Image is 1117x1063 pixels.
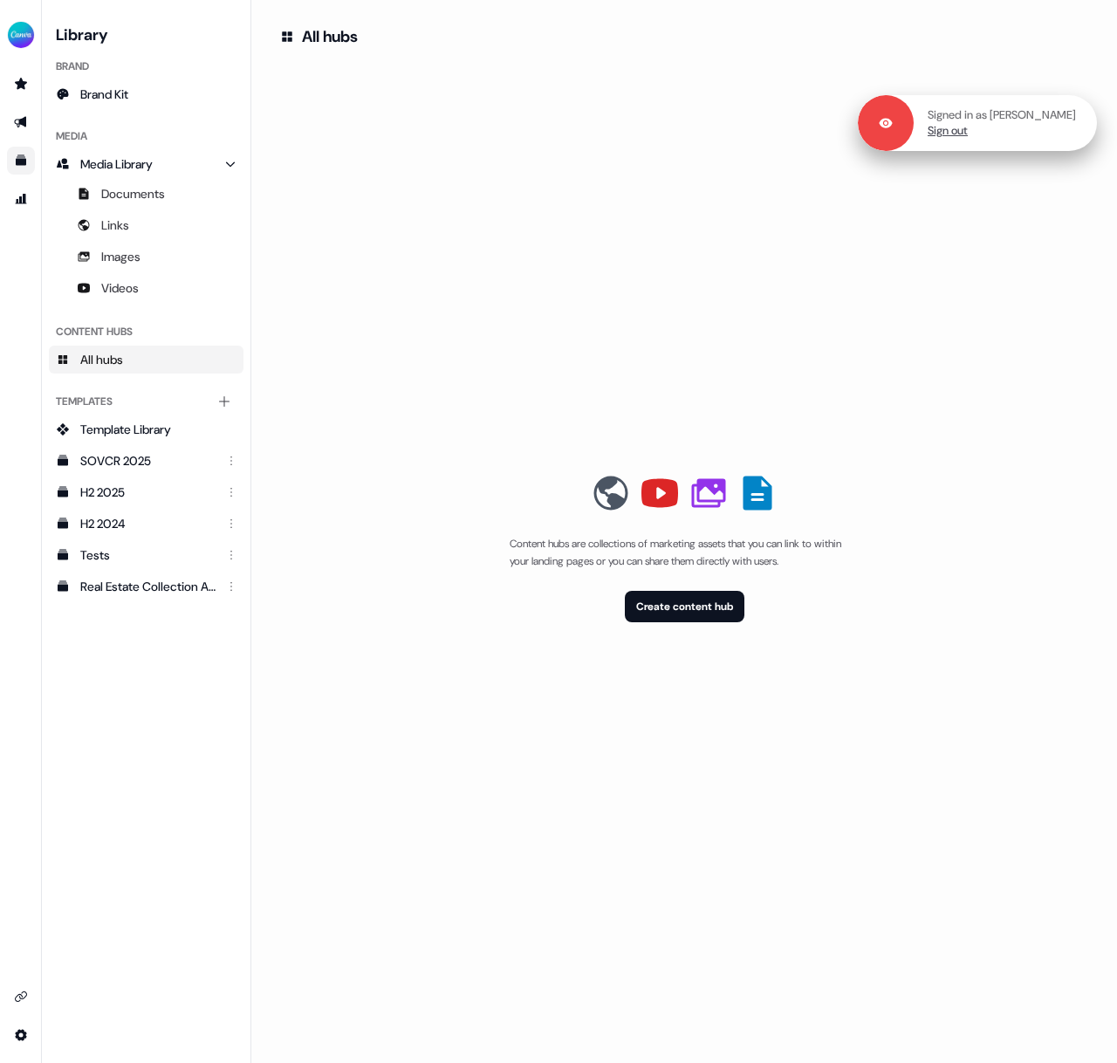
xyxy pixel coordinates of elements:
h3: Library [49,21,243,45]
a: Template Library [49,415,243,443]
a: Tests [49,541,243,569]
a: Go to integrations [7,1021,35,1049]
a: Go to outbound experience [7,108,35,136]
span: Videos [101,279,139,297]
div: Tests [80,546,216,564]
div: Templates [49,387,243,415]
a: Go to templates [7,147,35,175]
span: Template Library [80,421,171,438]
a: Links [49,211,243,239]
div: Media [49,122,243,150]
a: Go to integrations [7,983,35,1011]
span: All hubs [80,351,123,368]
a: All hubs [49,346,243,374]
p: Signed in as [PERSON_NAME] [928,107,1076,123]
a: SOVCR 2025 [49,447,243,475]
a: Documents [49,180,243,208]
p: Content hubs are collections of marketing assets that you can link to within your landing pages o... [510,535,859,570]
div: Content Hubs [49,318,243,346]
a: Images [49,243,243,271]
span: Links [101,216,129,234]
a: H2 2025 [49,478,243,506]
a: Media Library [49,150,243,178]
a: Go to attribution [7,185,35,213]
a: H2 2024 [49,510,243,538]
div: Real Estate Collection ABM 1:1 [80,578,216,595]
span: Brand Kit [80,86,128,103]
div: H2 2025 [80,483,216,501]
span: Images [101,248,140,265]
a: Brand Kit [49,80,243,108]
a: Go to prospects [7,70,35,98]
div: H2 2024 [80,515,216,532]
a: Videos [49,274,243,302]
span: Media Library [80,155,153,173]
a: Real Estate Collection ABM 1:1 [49,573,243,600]
span: Documents [101,185,165,202]
button: Create content hub [625,591,744,622]
div: All hubs [302,26,358,47]
div: SOVCR 2025 [80,452,216,470]
a: Sign out [928,123,968,139]
div: Brand [49,52,243,80]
